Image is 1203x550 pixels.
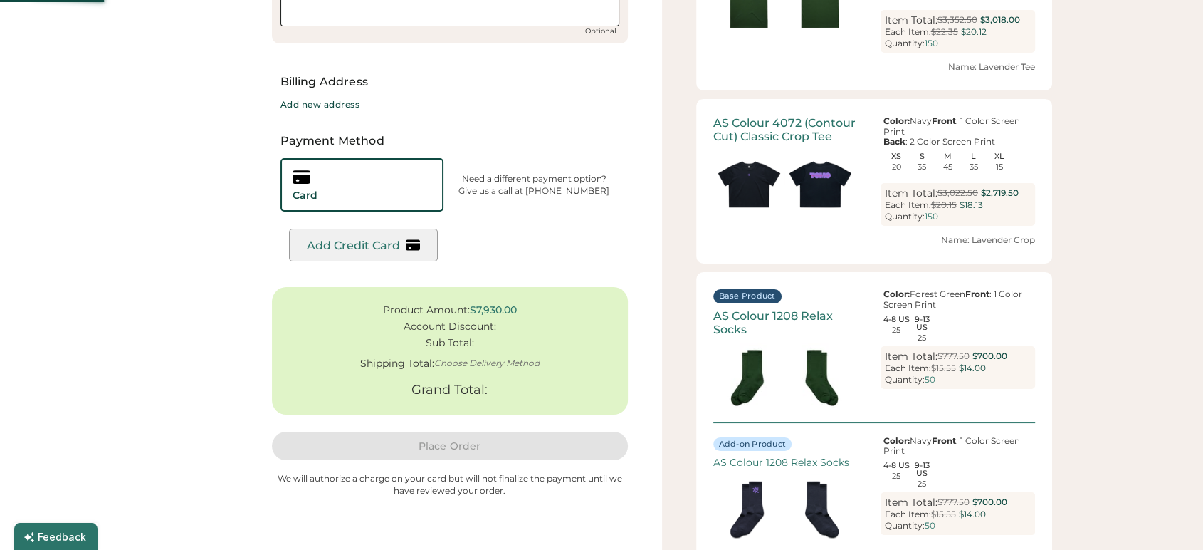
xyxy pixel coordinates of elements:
[937,14,977,25] s: $3,352.50
[885,375,925,385] div: Quantity:
[959,363,986,375] div: $14.00
[411,383,488,398] div: Grand Total:
[885,212,925,222] div: Quantity:
[885,351,937,363] div: Item Total:
[883,136,905,147] strong: Back
[970,163,978,171] div: 35
[909,152,935,160] div: S
[932,435,956,446] strong: Front
[931,26,958,37] s: $22.35
[883,316,910,323] div: 4-8 US
[892,326,900,334] div: 25
[885,27,931,37] div: Each Item:
[961,26,987,38] div: $20.12
[293,189,317,203] div: Card
[885,38,925,48] div: Quantity:
[881,116,1035,147] div: Navy : 1 Color Screen Print : 2 Color Screen Print
[426,337,474,349] div: Sub Total:
[909,462,935,477] div: 9-13 US
[713,234,1035,247] div: Name: Lavender Crop
[965,289,989,299] strong: Front
[925,38,938,48] div: 150
[713,474,784,546] img: generate-image
[909,316,935,331] div: 9-13 US
[713,343,784,414] img: yH5BAEAAAAALAAAAAABAAEAAAIBRAA7
[883,152,910,160] div: XS
[713,150,784,221] img: generate-image
[925,212,938,222] div: 150
[925,375,935,385] div: 50
[713,309,868,336] div: AS Colour 1208 Relax Socks
[931,199,957,210] s: $20.15
[883,435,910,446] strong: Color:
[883,462,910,469] div: 4-8 US
[986,152,1012,160] div: XL
[406,238,420,252] img: creditcard.svg
[885,363,931,373] div: Each Item:
[713,457,868,469] div: AS Colour 1208 Relax Socks
[996,163,1003,171] div: 15
[784,474,856,546] img: generate-image
[470,304,517,316] div: $7,930.00
[383,304,470,316] div: Product Amount:
[360,358,434,370] div: Shipping Total:
[719,291,776,302] div: Base Product
[937,187,978,198] s: $3,022.50
[972,497,1007,509] div: $700.00
[892,472,900,480] div: 25
[935,152,961,160] div: M
[885,187,937,199] div: Item Total:
[959,509,986,521] div: $14.00
[980,14,1020,26] div: $3,018.00
[881,436,1035,457] div: Navy : 1 Color Screen Print
[272,432,628,460] button: Place Order
[960,199,983,212] div: $18.13
[937,351,970,361] s: $777.50
[719,439,787,450] div: Add-on Product
[931,363,956,373] s: $15.55
[883,289,910,299] strong: Color:
[881,289,1035,310] div: Forest Green : 1 Color Screen Print
[404,321,496,333] div: Account Discount:
[885,200,931,210] div: Each Item:
[960,152,987,160] div: L
[892,163,901,171] div: 20
[434,358,540,368] div: Choose Delivery Method
[280,73,619,90] div: Billing Address
[293,168,310,186] img: creditcard.svg
[307,239,400,252] div: Add Credit Card
[932,115,956,126] strong: Front
[272,133,628,150] div: Payment Method
[784,150,856,221] img: generate-image
[981,187,1019,199] div: $2,719.50
[582,28,619,35] div: Optional
[943,163,952,171] div: 45
[883,115,910,126] strong: Color:
[918,334,926,342] div: 25
[713,61,1035,73] div: Name: Lavender Tee
[918,163,926,171] div: 35
[272,473,628,497] div: We will authorize a charge on your card but will not finalize the payment until we have reviewed ...
[885,14,937,26] div: Item Total:
[449,173,619,197] div: Need a different payment option? Give us a call at [PHONE_NUMBER]
[713,116,868,143] div: AS Colour 4072 (Contour Cut) Classic Crop Tee
[784,343,856,414] img: yH5BAEAAAAALAAAAAABAAEAAAIBRAA7
[972,351,1007,363] div: $700.00
[280,99,360,110] div: Add new address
